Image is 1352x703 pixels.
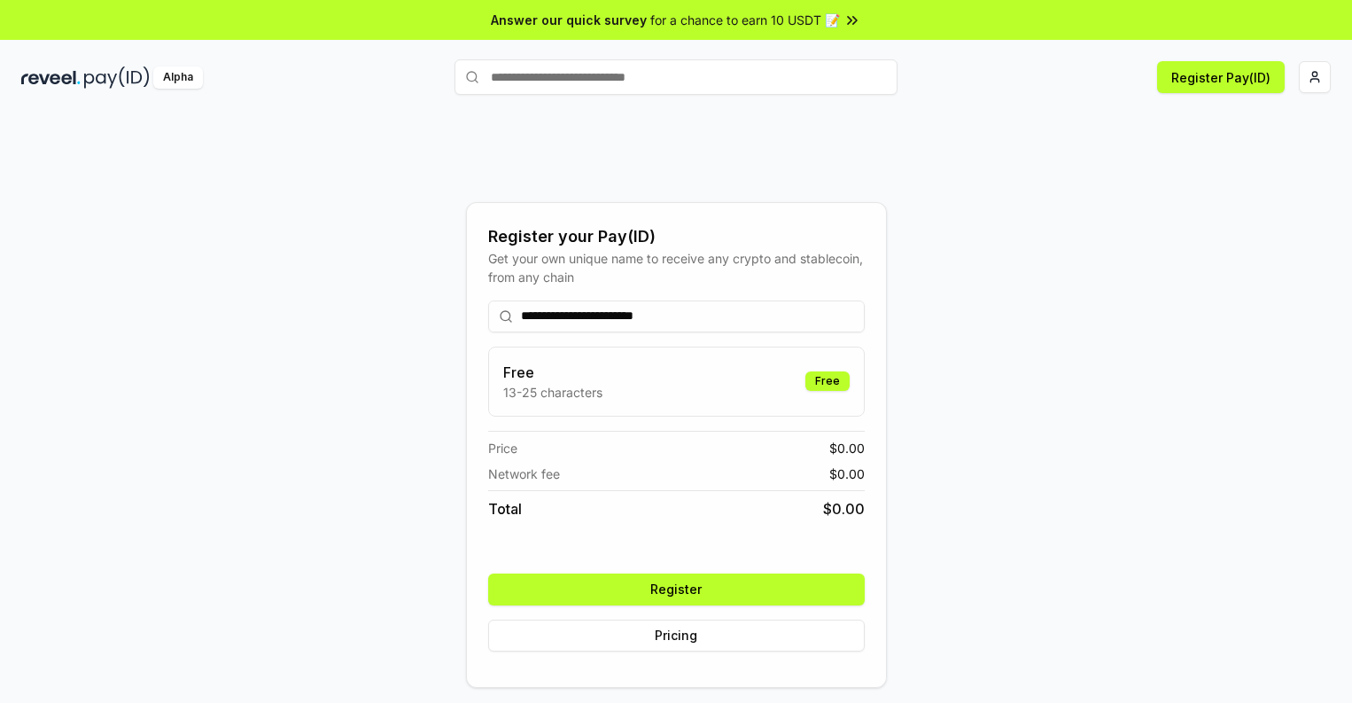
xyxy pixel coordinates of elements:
[491,11,647,29] span: Answer our quick survey
[488,498,522,519] span: Total
[488,465,560,483] span: Network fee
[829,439,865,457] span: $ 0.00
[503,362,602,383] h3: Free
[488,620,865,652] button: Pricing
[153,66,203,89] div: Alpha
[488,249,865,286] div: Get your own unique name to receive any crypto and stablecoin, from any chain
[823,498,865,519] span: $ 0.00
[503,383,602,402] p: 13-25 characters
[488,439,517,457] span: Price
[829,465,865,483] span: $ 0.00
[488,224,865,249] div: Register your Pay(ID)
[1157,61,1285,93] button: Register Pay(ID)
[805,371,850,391] div: Free
[650,11,840,29] span: for a chance to earn 10 USDT 📝
[488,574,865,605] button: Register
[84,66,150,89] img: pay_id
[21,66,81,89] img: reveel_dark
